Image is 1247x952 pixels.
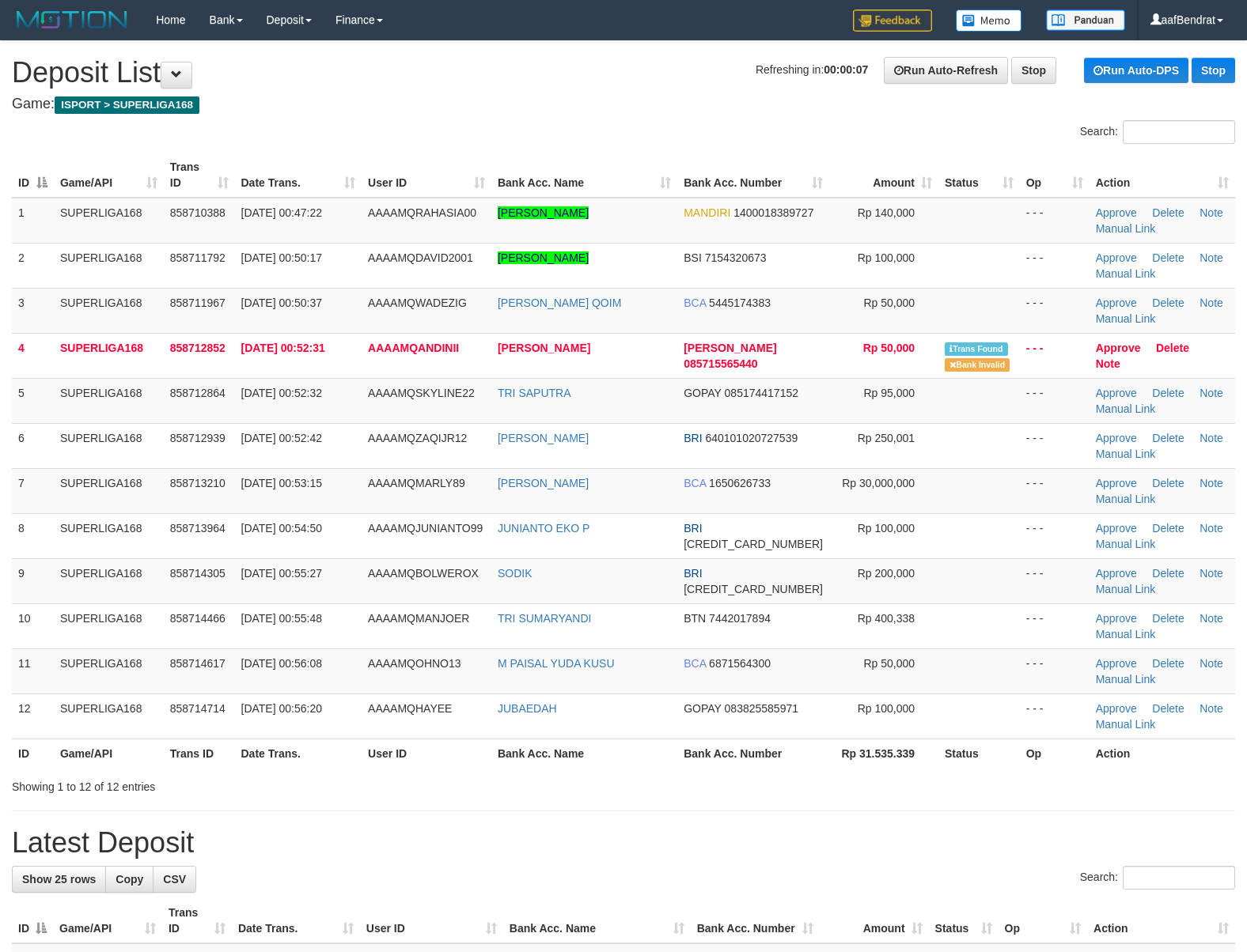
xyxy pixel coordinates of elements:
[1152,702,1184,715] a: Delete
[360,898,503,943] th: User ID: activate to sort column ascending
[54,288,164,333] td: SUPERLIGA168
[820,898,929,943] th: Amount: activate to sort column ascending
[1152,657,1184,670] a: Delete
[677,153,829,198] th: Bank Acc. Number: activate to sort column ascending
[929,898,999,943] th: Status: activate to sort column ascending
[684,251,702,264] span: BSI
[1011,57,1056,84] a: Stop
[1152,206,1184,219] a: Delete
[725,702,798,715] span: Copy 083825585971 to clipboard
[1020,648,1090,693] td: - - -
[368,297,467,309] span: AAAAMQWADEZIG
[12,468,54,513] td: 7
[53,898,162,943] th: Game/API: activate to sort column ascending
[362,153,491,198] th: User ID: activate to sort column ascending
[1096,612,1137,625] a: Approve
[756,63,868,76] span: Refreshing in:
[1152,251,1184,264] a: Delete
[1096,448,1156,460] a: Manual Link
[1020,333,1090,378] td: - - -
[705,432,798,444] span: Copy 640101020727539 to clipboard
[858,522,915,535] span: Rp 100,000
[498,342,590,354] a: [PERSON_NAME]
[709,657,771,670] span: Copy 6871564300 to clipboard
[1152,432,1184,444] a: Delete
[999,898,1087,943] th: Op: activate to sort column ascending
[1096,297,1137,309] a: Approve
[1020,198,1090,244] td: - - -
[153,866,196,893] a: CSV
[709,477,771,489] span: Copy 1650626733 to clipboard
[164,153,235,198] th: Trans ID: activate to sort column ascending
[241,612,322,625] span: [DATE] 00:55:48
[863,657,915,670] span: Rp 50,000
[684,297,706,309] span: BCA
[1152,297,1184,309] a: Delete
[241,297,322,309] span: [DATE] 00:50:37
[858,206,915,219] span: Rp 140,000
[1192,58,1235,83] a: Stop
[1200,387,1223,399] a: Note
[1020,468,1090,513] td: - - -
[12,96,1235,112] h4: Game:
[1046,9,1125,31] img: panduan.png
[241,387,322,399] span: [DATE] 00:52:32
[956,9,1022,32] img: Button%20Memo.svg
[684,583,823,595] span: Copy 601201023433532 to clipboard
[1020,243,1090,288] td: - - -
[684,522,702,535] span: BRI
[1096,702,1137,715] a: Approve
[858,612,915,625] span: Rp 400,338
[54,603,164,648] td: SUPERLIGA168
[241,567,322,580] span: [DATE] 00:55:27
[684,612,706,625] span: BTN
[54,333,164,378] td: SUPERLIGA168
[498,612,592,625] a: TRI SUMARYANDI
[1156,342,1189,354] a: Delete
[368,432,467,444] span: AAAAMQZAQIJR12
[368,657,461,670] span: AAAAMQOHNO13
[1096,493,1156,505] a: Manual Link
[241,657,322,670] span: [DATE] 00:56:08
[498,477,589,489] a: [PERSON_NAME]
[12,243,54,288] td: 2
[1200,432,1223,444] a: Note
[12,827,1235,859] h1: Latest Deposit
[691,898,820,943] th: Bank Acc. Number: activate to sort column ascending
[1020,739,1090,768] th: Op
[842,477,915,489] span: Rp 30,000,000
[12,423,54,468] td: 6
[12,153,54,198] th: ID: activate to sort column descending
[1087,898,1235,943] th: Action: activate to sort column ascending
[54,739,164,768] th: Game/API
[1080,120,1235,144] label: Search:
[863,342,915,354] span: Rp 50,000
[1200,702,1223,715] a: Note
[1200,567,1223,580] a: Note
[1096,402,1156,415] a: Manual Link
[1096,251,1137,264] a: Approve
[1096,583,1156,595] a: Manual Link
[1084,58,1188,83] a: Run Auto-DPS
[54,693,164,739] td: SUPERLIGA168
[824,63,868,76] strong: 00:00:07
[1096,432,1137,444] a: Approve
[1096,342,1141,354] a: Approve
[1096,387,1137,399] a: Approve
[858,702,915,715] span: Rp 100,000
[362,739,491,768] th: User ID
[170,477,226,489] span: 858713210
[1123,866,1235,890] input: Search:
[55,96,199,114] span: ISPORT > SUPERLIGA168
[684,477,706,489] span: BCA
[684,538,823,550] span: Copy 625701023305533 to clipboard
[503,898,691,943] th: Bank Acc. Name: activate to sort column ascending
[105,866,154,893] a: Copy
[232,898,360,943] th: Date Trans.: activate to sort column ascending
[684,567,702,580] span: BRI
[1200,612,1223,625] a: Note
[12,288,54,333] td: 3
[1096,718,1156,731] a: Manual Link
[1152,477,1184,489] a: Delete
[1096,357,1120,370] a: Note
